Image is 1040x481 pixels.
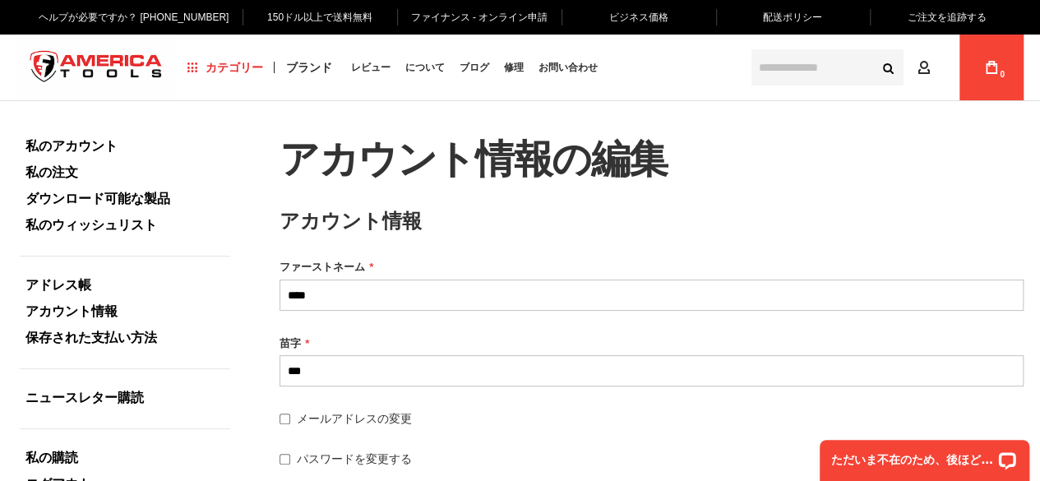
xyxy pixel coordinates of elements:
a: ブランド [279,57,340,79]
a: 0 [976,35,1007,100]
font: 150ドル以上で送料無料 [267,12,372,23]
font: ブランド [286,61,332,74]
button: LiveChatチャットウィジェットを開く [189,21,209,41]
font: アカウント情報 [25,303,118,319]
font: アカウント [936,61,994,74]
font: ファイナンス - オンライン申請 [411,12,548,23]
font: ただいま不在のため、後ほど再度ご確認ください。 [23,25,288,38]
font: 私の注文 [25,164,78,180]
font: について [405,62,445,73]
font: ニュースレター購読 [25,390,144,405]
a: アドレス帳 [20,273,97,298]
a: 私のアカウント [20,134,123,159]
a: 私のウィッシュリスト [20,213,163,238]
font: 0 [1000,70,1005,79]
a: について [398,57,452,79]
iframe: LiveChatチャットウィジェット [809,429,1040,481]
font: レビュー [351,62,391,73]
font: 私の購読 [25,450,78,465]
font: 私のウィッシュリスト [25,217,157,233]
a: 修理 [497,57,531,79]
font: アカウント情報の編集 [280,126,668,184]
font: ご注文を追跡する [907,12,986,23]
font: アドレス帳 [25,277,91,293]
font: ヘルプが必要ですか？ [PHONE_NUMBER] [39,12,229,23]
font: ファーストネーム [280,261,365,273]
a: カテゴリー [179,57,270,79]
img: アメリカツール [16,37,176,99]
a: 私の注文 [20,160,84,185]
font: ビジネス価格 [609,12,668,23]
a: ブログ [452,57,497,79]
a: 私の購読 [20,446,84,470]
a: 店舗ロゴ [16,37,176,99]
font: カテゴリー [206,61,263,74]
font: アカウント情報 [280,210,422,233]
font: 私のアカウント [25,138,118,154]
a: ニュースレター購読 [20,386,150,410]
a: お問い合わせ [531,57,605,79]
font: メールアドレスの変更 [297,412,412,425]
font: 苗字 [280,337,301,349]
button: 検索 [872,52,904,83]
font: ブログ [460,62,489,73]
font: お問い合わせ [538,62,598,73]
a: レビュー [344,57,398,79]
font: パスワードを変更する [297,452,412,465]
a: ダウンロード可能な製品 [20,187,176,211]
a: 保存された支払い方法 [20,326,163,350]
font: 修理 [504,62,524,73]
font: 配送ポリシー [763,12,822,23]
font: 保存された支払い方法 [25,330,157,345]
font: ダウンロード可能な製品 [25,191,170,206]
